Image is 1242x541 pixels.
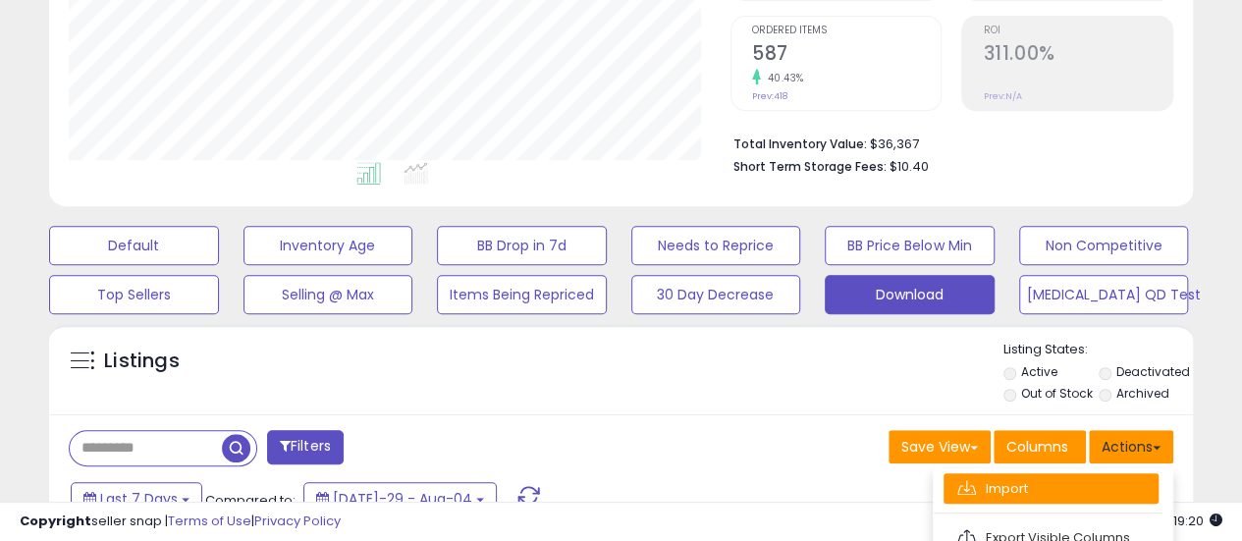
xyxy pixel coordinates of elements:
div: seller snap | | [20,513,341,531]
button: Download [825,275,995,314]
label: Archived [1116,385,1169,402]
h2: 311.00% [983,42,1172,69]
label: Deactivated [1116,363,1190,380]
span: $10.40 [890,157,929,176]
strong: Copyright [20,512,91,530]
a: Privacy Policy [254,512,341,530]
span: 2025-08-12 19:20 GMT [1143,512,1222,530]
button: Default [49,226,219,265]
li: $36,367 [733,131,1159,154]
button: Filters [267,430,344,464]
label: Active [1020,363,1056,380]
button: 30 Day Decrease [631,275,801,314]
button: Actions [1089,430,1173,463]
label: Out of Stock [1020,385,1092,402]
small: Prev: N/A [983,90,1021,102]
button: Top Sellers [49,275,219,314]
b: Total Inventory Value: [733,135,867,152]
b: Short Term Storage Fees: [733,158,887,175]
span: Columns [1006,437,1068,457]
span: ROI [983,26,1172,36]
button: BB Drop in 7d [437,226,607,265]
a: Terms of Use [168,512,251,530]
span: Ordered Items [752,26,942,36]
button: [MEDICAL_DATA] QD Test [1019,275,1189,314]
button: Selling @ Max [243,275,413,314]
button: Columns [994,430,1086,463]
button: Save View [889,430,991,463]
span: Last 7 Days [100,489,178,509]
button: [DATE]-29 - Aug-04 [303,482,497,515]
button: BB Price Below Min [825,226,995,265]
h5: Listings [104,348,180,375]
p: Listing States: [1003,341,1193,359]
h2: 587 [752,42,942,69]
button: Last 7 Days [71,482,202,515]
span: [DATE]-29 - Aug-04 [333,489,472,509]
button: Inventory Age [243,226,413,265]
a: Import [944,473,1159,504]
span: Compared to: [205,491,296,510]
small: 40.43% [761,71,804,85]
button: Items Being Repriced [437,275,607,314]
small: Prev: 418 [752,90,787,102]
button: Non Competitive [1019,226,1189,265]
button: Needs to Reprice [631,226,801,265]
